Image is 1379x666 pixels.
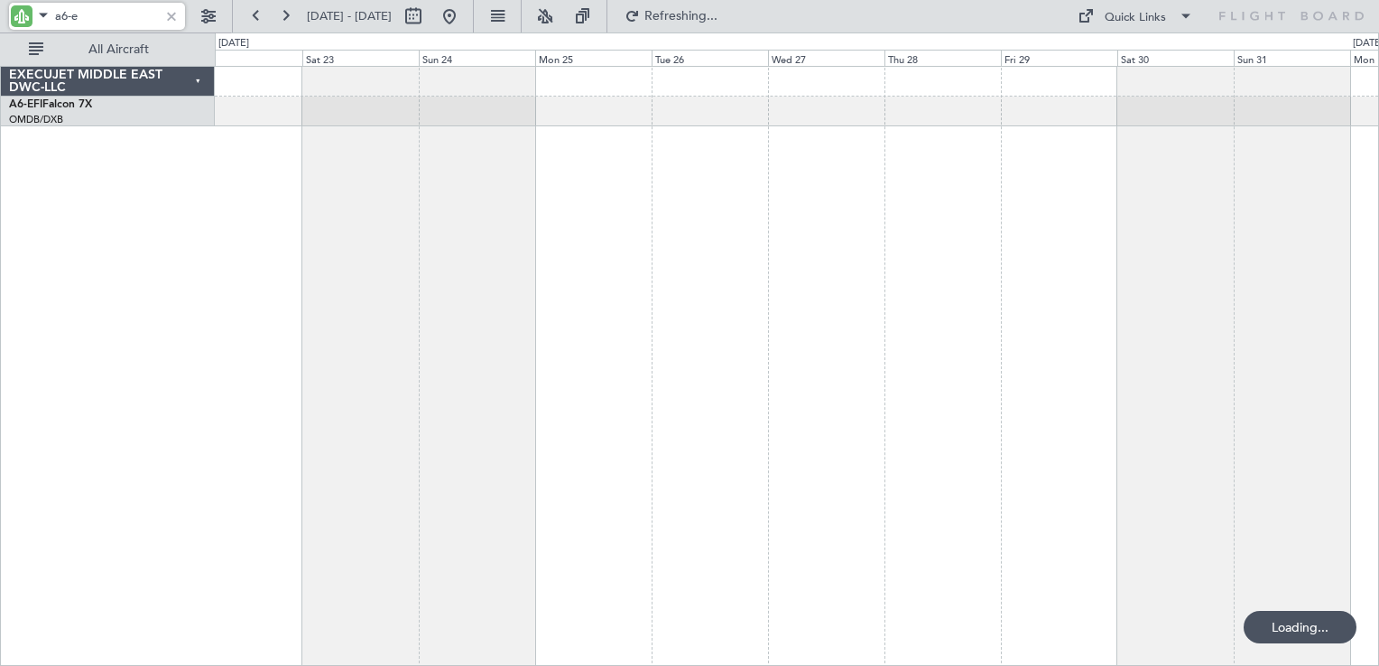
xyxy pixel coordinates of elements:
div: Mon 25 [535,50,652,66]
div: Sun 24 [419,50,535,66]
span: All Aircraft [47,43,190,56]
div: Sun 31 [1234,50,1350,66]
div: Quick Links [1105,9,1166,27]
button: All Aircraft [20,35,196,64]
div: Fri 29 [1001,50,1117,66]
div: Thu 28 [884,50,1001,66]
a: OMDB/DXB [9,113,63,126]
div: Loading... [1244,611,1356,643]
div: Tue 26 [652,50,768,66]
div: Fri 22 [186,50,302,66]
span: [DATE] - [DATE] [307,8,392,24]
button: Refreshing... [616,2,725,31]
button: Quick Links [1069,2,1202,31]
input: A/C (Reg. or Type) [55,3,159,30]
div: Sat 23 [302,50,419,66]
span: A6-EFI [9,99,42,110]
a: A6-EFIFalcon 7X [9,99,92,110]
div: [DATE] [218,36,249,51]
div: Sat 30 [1117,50,1234,66]
span: Refreshing... [643,10,719,23]
div: Wed 27 [768,50,884,66]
